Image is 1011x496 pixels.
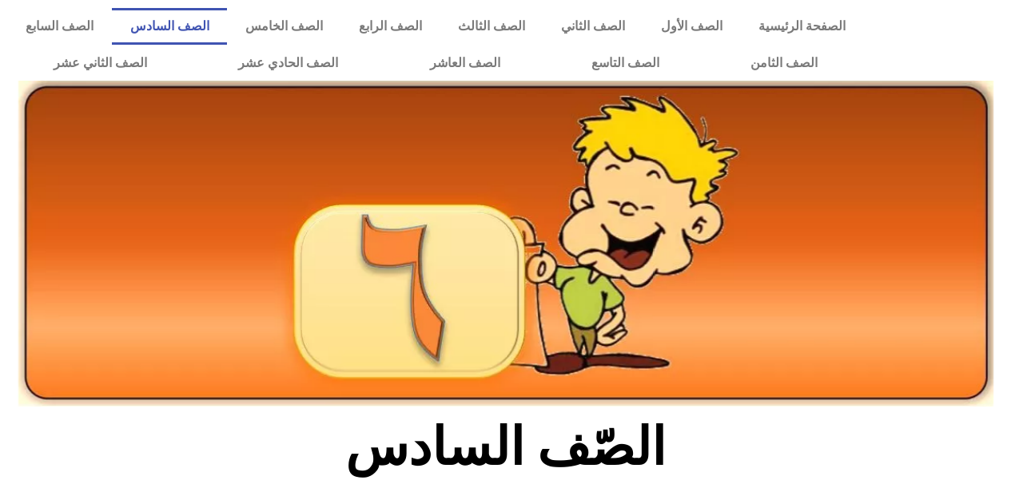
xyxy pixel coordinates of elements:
[543,8,643,45] a: الصف الثاني
[112,8,227,45] a: الصف السادس
[705,45,863,81] a: الصف الثامن
[740,8,863,45] a: الصفحة الرئيسية
[643,8,740,45] a: الصف الأول
[440,8,543,45] a: الصف الثالث
[8,45,193,81] a: الصف الثاني عشر
[8,8,112,45] a: الصف السابع
[384,45,546,81] a: الصف العاشر
[340,8,440,45] a: الصف الرابع
[227,8,340,45] a: الصف الخامس
[546,45,705,81] a: الصف التاسع
[241,416,770,478] h2: الصّف السادس
[193,45,384,81] a: الصف الحادي عشر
